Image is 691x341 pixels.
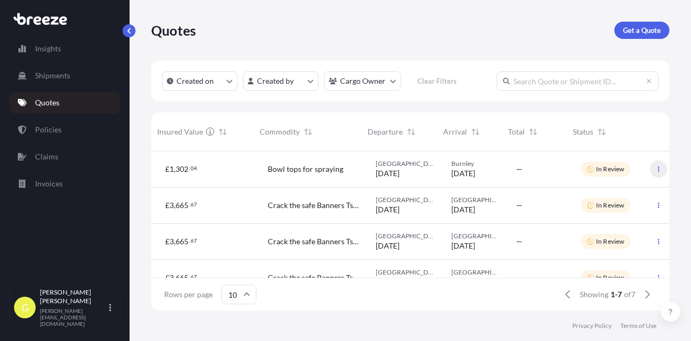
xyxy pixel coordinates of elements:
[572,322,612,330] a: Privacy Policy
[451,232,499,240] span: [GEOGRAPHIC_DATA]
[174,165,175,173] span: ,
[9,146,120,168] a: Claims
[189,166,190,170] span: .
[620,322,656,330] a: Terms of Use
[175,274,188,282] span: 665
[516,164,523,175] span: —
[189,203,190,206] span: .
[376,232,434,240] span: [GEOGRAPHIC_DATA]
[165,274,170,282] span: £
[405,125,418,138] button: Sort
[376,196,434,204] span: [GEOGRAPHIC_DATA]
[177,76,214,86] p: Created on
[9,119,120,141] a: Policies
[174,238,175,245] span: ,
[260,126,300,137] span: Commodity
[376,204,399,215] span: [DATE]
[189,239,190,243] span: .
[191,166,197,170] span: 04
[174,202,175,209] span: ,
[35,124,62,135] p: Policies
[376,277,399,287] span: [DATE]
[170,274,174,282] span: 3
[243,71,319,91] button: createdBy Filter options
[191,275,197,279] span: 67
[35,178,63,189] p: Invoices
[573,126,593,137] span: Status
[40,307,107,327] p: [PERSON_NAME][EMAIL_ADDRESS][DOMAIN_NAME]
[175,238,188,245] span: 665
[451,196,499,204] span: [GEOGRAPHIC_DATA]
[376,159,434,168] span: [GEOGRAPHIC_DATA]
[9,92,120,113] a: Quotes
[596,201,624,210] p: In Review
[164,289,213,300] span: Rows per page
[376,240,399,251] span: [DATE]
[35,70,70,81] p: Shipments
[324,71,401,91] button: cargoOwner Filter options
[516,236,523,247] span: —
[451,277,475,287] span: [DATE]
[151,22,196,39] p: Quotes
[595,125,608,138] button: Sort
[302,125,315,138] button: Sort
[580,289,608,300] span: Showing
[191,239,197,243] span: 67
[189,275,190,279] span: .
[451,240,475,251] span: [DATE]
[417,76,457,86] p: Clear Filters
[165,238,170,245] span: £
[451,159,499,168] span: Burnley
[368,126,403,137] span: Departure
[9,173,120,195] a: Invoices
[469,125,482,138] button: Sort
[376,268,434,277] span: [GEOGRAPHIC_DATA]
[614,22,669,39] a: Get a Quote
[257,76,294,86] p: Created by
[191,203,197,206] span: 67
[268,236,358,247] span: Crack the safe Banners Tshirts Uniform
[596,165,624,173] p: In Review
[596,273,624,282] p: In Review
[268,164,343,175] span: Bowl tops for spraying
[497,71,659,91] input: Search Quote or Shipment ID...
[174,274,175,282] span: ,
[170,165,174,173] span: 1
[35,43,61,54] p: Insights
[40,288,107,305] p: [PERSON_NAME] [PERSON_NAME]
[9,65,120,86] a: Shipments
[451,268,499,277] span: [GEOGRAPHIC_DATA]
[624,289,635,300] span: of 7
[170,202,174,209] span: 3
[527,125,540,138] button: Sort
[162,71,238,91] button: createdOn Filter options
[376,168,399,179] span: [DATE]
[451,204,475,215] span: [DATE]
[175,165,188,173] span: 302
[443,126,467,137] span: Arrival
[175,202,188,209] span: 665
[451,168,475,179] span: [DATE]
[623,25,661,36] p: Get a Quote
[268,272,358,283] span: Crack the safe Banners Tshirts Uniform
[508,126,525,137] span: Total
[170,238,174,245] span: 3
[35,151,58,162] p: Claims
[516,200,523,211] span: —
[165,202,170,209] span: £
[407,72,467,90] button: Clear Filters
[611,289,622,300] span: 1-7
[35,97,59,108] p: Quotes
[165,165,170,173] span: £
[268,200,358,211] span: Crack the safe Banners Tshirts Uniform
[340,76,385,86] p: Cargo Owner
[22,302,29,313] span: G
[9,38,120,59] a: Insights
[216,125,229,138] button: Sort
[157,126,203,137] span: Insured Value
[596,237,624,246] p: In Review
[516,272,523,283] span: —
